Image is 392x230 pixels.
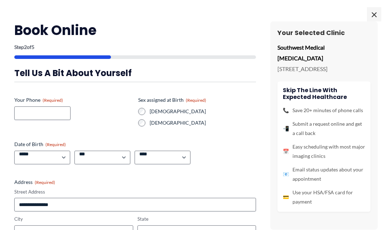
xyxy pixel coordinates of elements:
p: Southwest Medical [MEDICAL_DATA] [277,42,371,63]
h3: Your Selected Clinic [277,29,371,37]
span: (Required) [186,97,206,103]
h4: Skip the line with Expected Healthcare [283,87,365,100]
label: State [137,216,256,222]
span: 2 [24,44,27,50]
span: (Required) [35,180,55,185]
li: Save 20+ minutes of phone calls [283,106,365,115]
span: 📲 [283,124,289,133]
label: [DEMOGRAPHIC_DATA] [150,119,256,126]
span: 📧 [283,170,289,179]
label: Your Phone [14,96,132,104]
span: 📞 [283,106,289,115]
span: 💳 [283,192,289,202]
li: Submit a request online and get a call back [283,119,365,138]
label: Street Address [14,189,256,195]
li: Easy scheduling with most major imaging clinics [283,142,365,161]
h2: Book Online [14,21,256,39]
li: Email status updates about your appointment [283,165,365,184]
legend: Sex assigned at Birth [138,96,206,104]
h3: Tell us a bit about yourself [14,67,256,79]
legend: Date of Birth [14,141,66,148]
span: × [367,7,381,21]
p: [STREET_ADDRESS] [277,64,371,74]
legend: Address [14,179,55,186]
li: Use your HSA/FSA card for payment [283,188,365,206]
label: City [14,216,133,222]
span: (Required) [45,142,66,147]
span: (Required) [43,97,63,103]
p: Step of [14,45,256,50]
label: [DEMOGRAPHIC_DATA] [150,108,256,115]
span: 📅 [283,147,289,156]
span: 5 [32,44,34,50]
